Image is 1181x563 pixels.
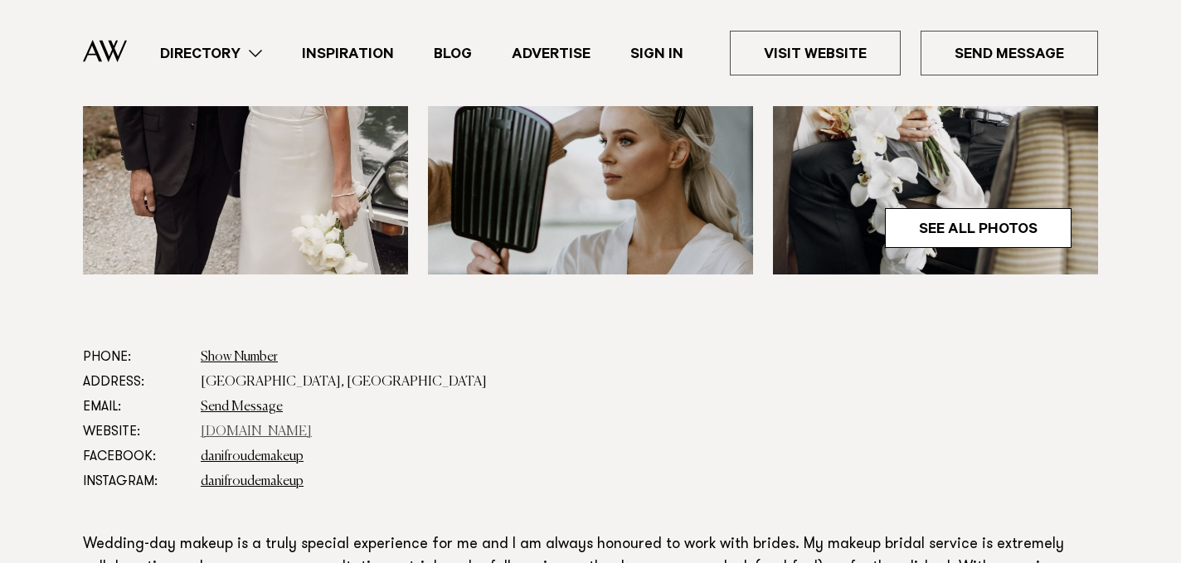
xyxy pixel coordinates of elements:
dt: Instagram: [83,469,187,494]
a: See All Photos [885,208,1072,248]
a: Send Message [201,400,283,414]
a: Advertise [492,42,610,65]
a: danifroudemakeup [201,450,304,464]
a: Send Message [921,31,1098,75]
a: Directory [140,42,282,65]
a: Blog [414,42,492,65]
dt: Website: [83,420,187,444]
dt: Address: [83,370,187,395]
dd: [GEOGRAPHIC_DATA], [GEOGRAPHIC_DATA] [201,370,1098,395]
a: Visit Website [730,31,901,75]
dt: Facebook: [83,444,187,469]
a: Inspiration [282,42,414,65]
dt: Phone: [83,345,187,370]
a: danifroudemakeup [201,475,304,488]
dt: Email: [83,395,187,420]
a: Sign In [610,42,703,65]
a: [DOMAIN_NAME] [201,425,312,439]
a: Show Number [201,351,278,364]
img: Auckland Weddings Logo [83,40,127,62]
